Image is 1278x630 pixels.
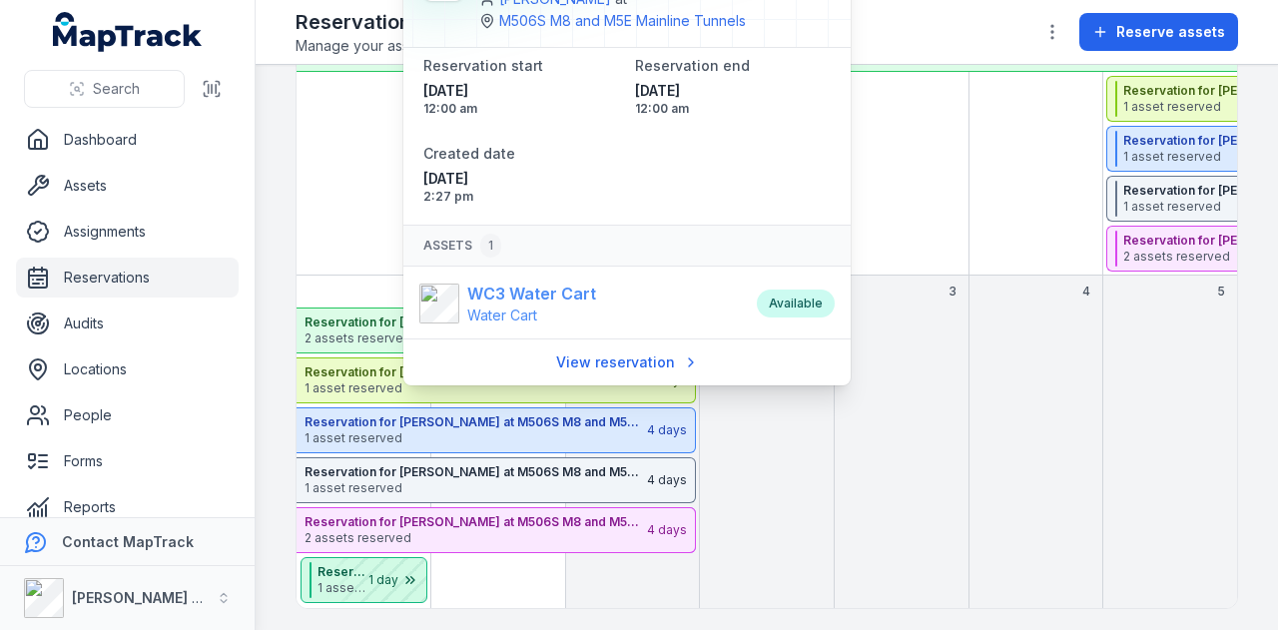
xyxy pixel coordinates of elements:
[318,580,366,596] span: 1 asset reserved
[635,57,750,74] span: Reservation end
[62,533,194,550] strong: Contact MapTrack
[480,234,501,258] div: 1
[419,282,737,325] a: WC3 Water CartWater Cart
[16,395,239,435] a: People
[305,330,506,346] span: 2 assets reserved
[305,430,645,446] span: 1 asset reserved
[423,81,619,117] time: 15/09/2025, 12:00:00 am
[423,101,619,117] span: 12:00 am
[423,189,619,205] span: 2:27 pm
[296,36,508,56] span: Manage your asset reservations
[1217,284,1225,300] span: 5
[305,464,645,480] strong: Reservation for [PERSON_NAME] at M506S M8 and M5E Mainline Tunnels
[297,407,696,453] button: Reservation for [PERSON_NAME] at M506S M8 and M5E Mainline Tunnels1 asset reserved4 days
[297,308,561,353] button: Reservation for [PERSON_NAME] at CONN15A [GEOGRAPHIC_DATA]2 assets reserved15 days
[318,564,366,580] strong: Reservation for [PERSON_NAME]
[24,70,185,108] button: Search
[53,12,203,52] a: MapTrack
[297,507,696,553] button: Reservation for [PERSON_NAME] at M506S M8 and M5E Mainline Tunnels2 assets reserved4 days
[543,343,712,381] a: View reservation
[423,234,501,258] span: Assets
[423,81,619,101] span: [DATE]
[305,414,645,430] strong: Reservation for [PERSON_NAME] at M506S M8 and M5E Mainline Tunnels
[949,284,957,300] span: 3
[16,349,239,389] a: Locations
[1082,284,1090,300] span: 4
[305,480,645,496] span: 1 asset reserved
[72,589,236,606] strong: [PERSON_NAME] Group
[757,290,835,317] div: Available
[296,8,508,36] h2: Reservations
[305,380,645,396] span: 1 asset reserved
[93,79,140,99] span: Search
[16,212,239,252] a: Assignments
[297,357,696,403] button: Reservation for [PERSON_NAME] at M506S M8 and M5E Mainline Tunnels1 asset reserved4 days
[423,145,515,162] span: Created date
[423,57,543,74] span: Reservation start
[305,364,645,380] strong: Reservation for [PERSON_NAME] at M506S M8 and M5E Mainline Tunnels
[301,557,427,603] button: Reservation for [PERSON_NAME]1 asset reserved1 day
[16,166,239,206] a: Assets
[305,315,506,330] strong: Reservation for [PERSON_NAME] at CONN15A [GEOGRAPHIC_DATA]
[1116,22,1225,42] span: Reserve assets
[467,282,596,306] strong: WC3 Water Cart
[305,514,645,530] strong: Reservation for [PERSON_NAME] at M506S M8 and M5E Mainline Tunnels
[16,258,239,298] a: Reservations
[499,11,746,31] a: M506S M8 and M5E Mainline Tunnels
[16,487,239,527] a: Reports
[423,169,619,205] time: 27/08/2025, 2:27:20 pm
[635,81,831,117] time: 19/09/2025, 12:00:00 am
[467,307,537,323] span: Water Cart
[16,120,239,160] a: Dashboard
[635,101,831,117] span: 12:00 am
[635,81,831,101] span: [DATE]
[423,169,619,189] span: [DATE]
[1079,13,1238,51] button: Reserve assets
[305,530,645,546] span: 2 assets reserved
[297,457,696,503] button: Reservation for [PERSON_NAME] at M506S M8 and M5E Mainline Tunnels1 asset reserved4 days
[16,304,239,343] a: Audits
[16,441,239,481] a: Forms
